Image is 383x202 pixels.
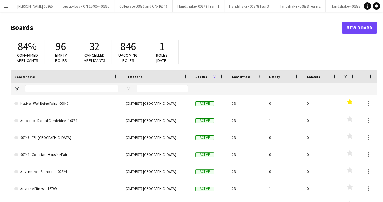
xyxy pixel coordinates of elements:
span: 84% [18,40,37,53]
div: (GMT/BST) [GEOGRAPHIC_DATA] [122,95,192,112]
div: 0 [266,163,303,180]
a: New Board [342,22,377,34]
span: Active [195,187,214,191]
input: Board name Filter Input [25,85,118,92]
span: Confirmed applicants [17,53,38,63]
div: 0 [266,95,303,112]
a: 00744 - Collegiate Housing Fair [14,146,118,163]
h1: Boards [11,23,342,32]
span: 32 [89,40,100,53]
button: Beauty Bay - ON 16405 - 00880 [58,0,114,12]
div: 0% [228,129,266,146]
div: (GMT/BST) [GEOGRAPHIC_DATA] [122,112,192,129]
span: Confirmed [232,74,250,79]
span: Active [195,101,214,106]
div: 0 [266,129,303,146]
span: 96 [56,40,66,53]
span: Empty roles [55,53,67,63]
div: 0 [303,112,341,129]
div: 1 [266,180,303,197]
div: 1 [266,112,303,129]
button: Open Filter Menu [126,86,131,91]
div: 0 [303,163,341,180]
div: 0% [228,163,266,180]
div: (GMT/BST) [GEOGRAPHIC_DATA] [122,163,192,180]
div: 0 [303,180,341,197]
span: 846 [121,40,136,53]
button: Handshake - 00878 Team 4 [326,0,378,12]
button: Handshake - 00878 Tour 3 [224,0,274,12]
div: 0 [303,146,341,163]
span: Cancels [307,74,320,79]
span: Empty [269,74,280,79]
div: 0% [228,112,266,129]
button: Handshake - 00878 Team 2 [274,0,326,12]
div: 0% [228,180,266,197]
span: Active [195,118,214,123]
div: (GMT/BST) [GEOGRAPHIC_DATA] [122,146,192,163]
a: 00743 - FSL [GEOGRAPHIC_DATA] [14,129,118,146]
span: Active [195,152,214,157]
div: 0% [228,146,266,163]
div: 0 [303,129,341,146]
a: Adventuros - Sampling - 00824 [14,163,118,180]
span: Roles [DATE] [156,53,168,63]
div: 0% [228,95,266,112]
div: 0 [303,95,341,112]
button: Open Filter Menu [14,86,20,91]
input: Timezone Filter Input [137,85,188,92]
div: 0 [266,146,303,163]
button: [PERSON_NAME] 00865 [12,0,58,12]
a: Autograph Dental Cambridge - 16724 [14,112,118,129]
div: (GMT/BST) [GEOGRAPHIC_DATA] [122,180,192,197]
span: Active [195,135,214,140]
button: Handshake - 00878 Team 1 [173,0,224,12]
div: (GMT/BST) [GEOGRAPHIC_DATA] [122,129,192,146]
button: Collegiate 00875 and ON-16346 [114,0,173,12]
a: Anytime Fitness - 16799 [14,180,118,197]
span: Timezone [126,74,143,79]
a: Native - Well Being Fairs - 00840 [14,95,118,112]
span: 1 [159,40,164,53]
span: Status [195,74,207,79]
span: Active [195,169,214,174]
span: Upcoming roles [118,53,138,63]
span: Cancelled applicants [84,53,105,63]
span: Board name [14,74,35,79]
